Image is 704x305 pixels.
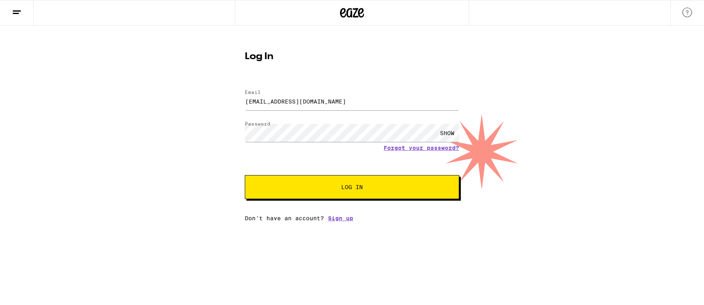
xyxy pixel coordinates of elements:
[245,92,459,110] input: Email
[245,52,459,62] h1: Log In
[341,184,363,190] span: Log In
[245,215,459,221] div: Don't have an account?
[245,90,261,95] label: Email
[435,124,459,142] div: SHOW
[245,175,459,199] button: Log In
[245,121,270,126] label: Password
[328,215,353,221] a: Sign up
[384,145,459,151] a: Forgot your password?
